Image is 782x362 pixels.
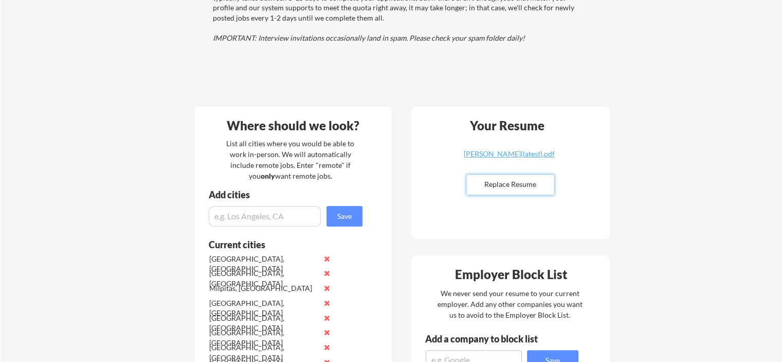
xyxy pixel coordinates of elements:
div: We never send your resume to your current employer. Add any other companies you want us to avoid ... [437,288,583,320]
div: Add a company to block list [425,334,554,343]
div: [GEOGRAPHIC_DATA], [GEOGRAPHIC_DATA] [209,298,318,318]
a: [PERSON_NAME](latest).pdf [448,150,570,166]
div: Employer Block List [415,268,607,281]
div: [GEOGRAPHIC_DATA], [GEOGRAPHIC_DATA] [209,254,318,274]
em: IMPORTANT: Interview invitations occasionally land in spam. Please check your spam folder daily! [213,33,525,42]
div: [GEOGRAPHIC_DATA], [GEOGRAPHIC_DATA] [209,327,318,348]
div: [PERSON_NAME](latest).pdf [448,150,570,158]
button: Save [326,206,362,227]
div: Current cities [209,240,351,249]
div: Where should we look? [197,119,389,132]
div: Milpitas, [GEOGRAPHIC_DATA] [209,283,318,294]
div: Your Resume [456,119,558,132]
div: [GEOGRAPHIC_DATA], [GEOGRAPHIC_DATA] [209,268,318,288]
div: List all cities where you would be able to work in-person. We will automatically include remote j... [220,138,361,181]
div: Add cities [209,190,365,199]
div: [GEOGRAPHIC_DATA], [GEOGRAPHIC_DATA] [209,313,318,333]
strong: only [260,171,275,180]
input: e.g. Los Angeles, CA [209,206,321,227]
